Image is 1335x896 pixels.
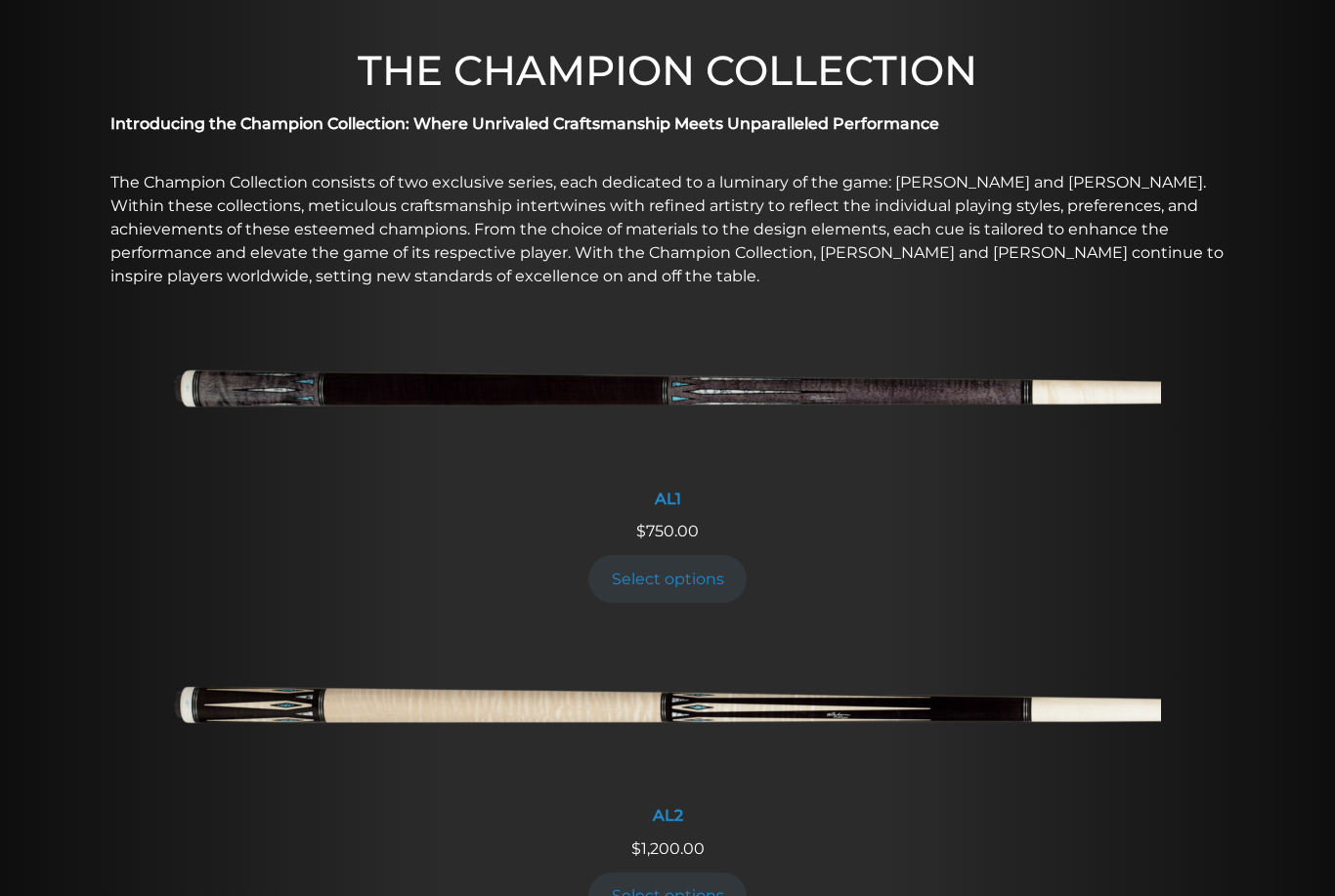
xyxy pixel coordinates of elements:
img: AL1 [174,315,1161,479]
div: AL2 [174,807,1161,826]
a: AL2 AL2 [174,631,1161,837]
a: Add to cart: “AL1” [588,556,747,604]
span: $ [631,840,641,859]
a: AL1 AL1 [174,315,1161,521]
strong: Introducing the Champion Collection: Where Unrivaled Craftsmanship Meets Unparalleled Performance [110,115,939,134]
span: 1,200.00 [631,840,705,859]
p: The Champion Collection consists of two exclusive series, each dedicated to a luminary of the gam... [110,172,1225,289]
span: 750.00 [636,523,699,541]
span: $ [636,523,646,541]
div: AL1 [174,491,1161,509]
img: AL2 [174,631,1161,795]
